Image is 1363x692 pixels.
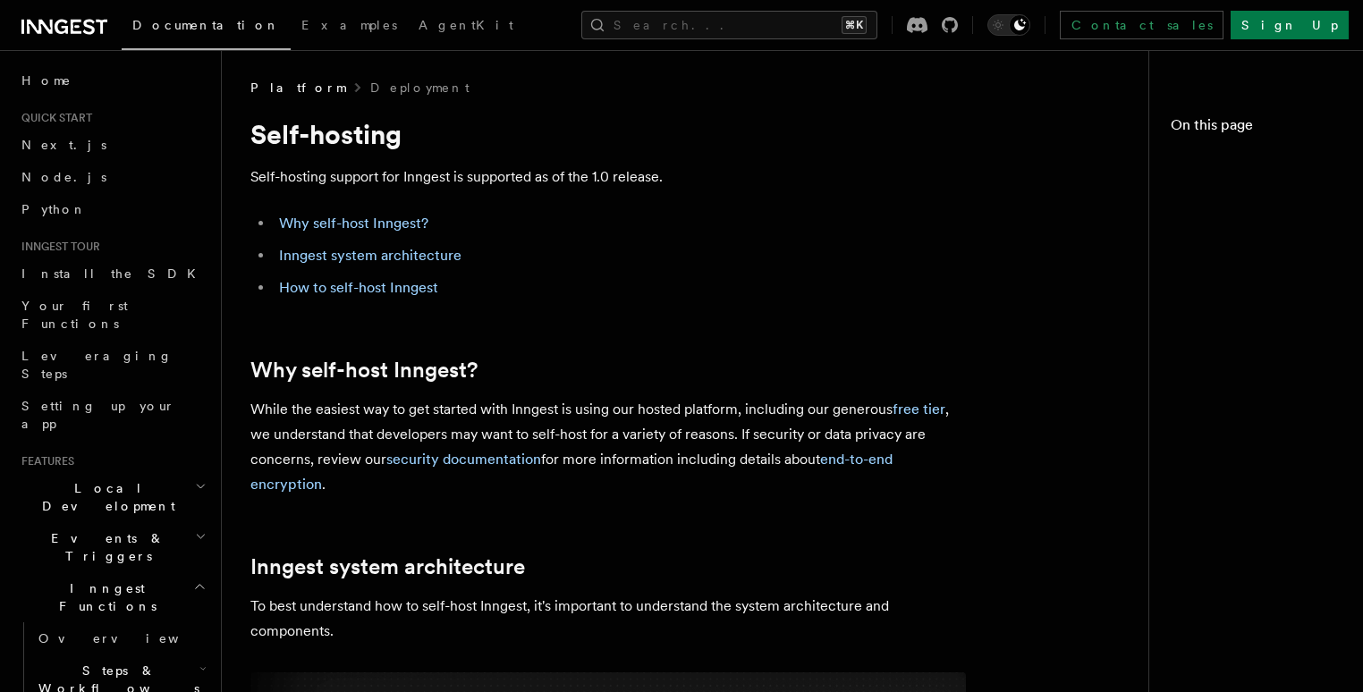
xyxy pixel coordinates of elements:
[987,14,1030,36] button: Toggle dark mode
[301,18,397,32] span: Examples
[250,397,966,497] p: While the easiest way to get started with Inngest is using our hosted platform, including our gen...
[14,529,195,565] span: Events & Triggers
[250,358,478,383] a: Why self-host Inngest?
[38,631,223,646] span: Overview
[14,64,210,97] a: Home
[581,11,877,39] button: Search...⌘K
[14,129,210,161] a: Next.js
[14,390,210,440] a: Setting up your app
[21,299,128,331] span: Your first Functions
[250,594,966,644] p: To best understand how to self-host Inngest, it's important to understand the system architecture...
[279,215,428,232] a: Why self-host Inngest?
[370,79,470,97] a: Deployment
[14,454,74,468] span: Features
[21,266,207,281] span: Install the SDK
[21,399,175,431] span: Setting up your app
[419,18,513,32] span: AgentKit
[14,479,195,515] span: Local Development
[250,118,966,150] h1: Self-hosting
[21,170,106,184] span: Node.js
[14,340,210,390] a: Leveraging Steps
[386,451,541,468] a: security documentation
[291,5,408,48] a: Examples
[893,401,945,418] a: free tier
[408,5,524,48] a: AgentKit
[14,193,210,225] a: Python
[14,522,210,572] button: Events & Triggers
[21,202,87,216] span: Python
[250,79,345,97] span: Platform
[14,111,92,125] span: Quick start
[1171,114,1342,143] h4: On this page
[14,472,210,522] button: Local Development
[279,279,438,296] a: How to self-host Inngest
[14,579,193,615] span: Inngest Functions
[14,240,100,254] span: Inngest tour
[250,554,525,579] a: Inngest system architecture
[1231,11,1349,39] a: Sign Up
[132,18,280,32] span: Documentation
[250,165,966,190] p: Self-hosting support for Inngest is supported as of the 1.0 release.
[842,16,867,34] kbd: ⌘K
[279,247,461,264] a: Inngest system architecture
[14,290,210,340] a: Your first Functions
[14,257,210,290] a: Install the SDK
[21,72,72,89] span: Home
[21,138,106,152] span: Next.js
[14,572,210,622] button: Inngest Functions
[31,622,210,654] a: Overview
[21,349,173,381] span: Leveraging Steps
[14,161,210,193] a: Node.js
[1060,11,1223,39] a: Contact sales
[122,5,291,50] a: Documentation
